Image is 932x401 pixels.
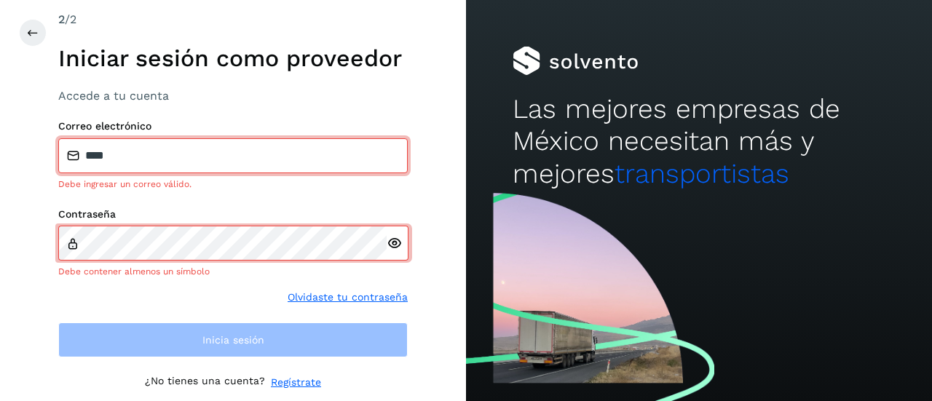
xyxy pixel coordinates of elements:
span: 2 [58,12,65,26]
span: transportistas [615,158,789,189]
label: Contraseña [58,208,408,221]
h3: Accede a tu cuenta [58,89,408,103]
a: Olvidaste tu contraseña [288,290,408,305]
div: Debe ingresar un correo válido. [58,178,408,191]
span: Inicia sesión [202,335,264,345]
label: Correo electrónico [58,120,408,132]
div: /2 [58,11,408,28]
h1: Iniciar sesión como proveedor [58,44,408,72]
button: Inicia sesión [58,322,408,357]
div: Debe contener almenos un símbolo [58,265,408,278]
h2: Las mejores empresas de México necesitan más y mejores [513,93,885,190]
a: Regístrate [271,375,321,390]
p: ¿No tienes una cuenta? [145,375,265,390]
